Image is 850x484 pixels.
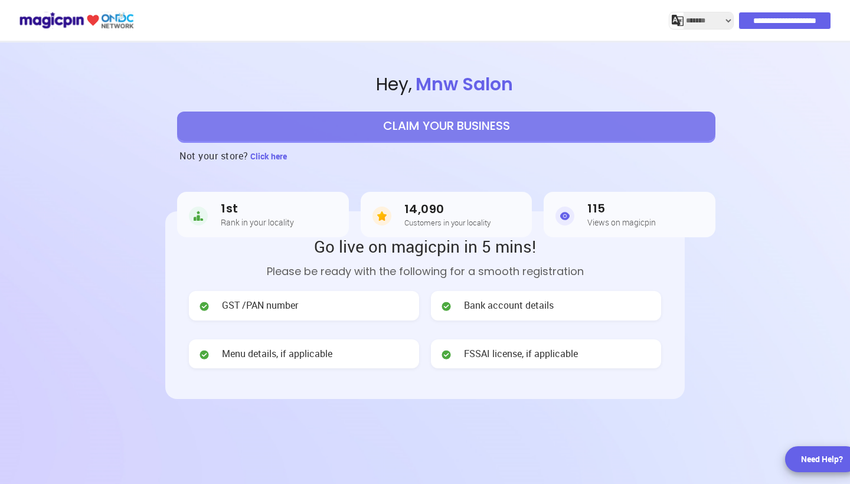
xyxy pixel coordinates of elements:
[222,299,298,312] span: GST /PAN number
[440,349,452,361] img: check
[189,235,661,257] h2: Go live on magicpin in 5 mins!
[555,204,574,228] img: Views
[177,112,715,141] button: CLAIM YOUR BUSINESS
[587,218,656,227] h5: Views on magicpin
[464,347,578,361] span: FSSAI license, if applicable
[222,347,332,361] span: Menu details, if applicable
[42,72,850,97] span: Hey ,
[19,10,134,31] img: ondc-logo-new-small.8a59708e.svg
[221,218,294,227] h5: Rank in your locality
[198,300,210,312] img: check
[404,218,491,227] h5: Customers in your locality
[587,202,656,215] h3: 115
[372,204,391,228] img: Customers
[412,71,516,97] span: Mnw Salon
[189,204,208,228] img: Rank
[189,263,661,279] p: Please be ready with the following for a smooth registration
[179,141,249,171] h3: Not your store?
[672,15,684,27] img: j2MGCQAAAABJRU5ErkJggg==
[404,202,491,216] h3: 14,090
[221,202,294,215] h3: 1st
[250,151,287,162] span: Click here
[440,300,452,312] img: check
[198,349,210,361] img: check
[801,453,843,465] div: Need Help?
[464,299,554,312] span: Bank account details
